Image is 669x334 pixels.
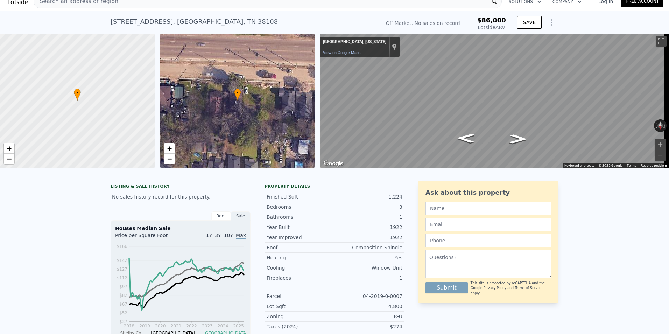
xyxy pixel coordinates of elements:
[322,159,345,168] a: Open this area in Google Maps (opens a new window)
[164,143,175,154] a: Zoom in
[267,274,334,281] div: Fireplaces
[7,144,12,153] span: +
[119,311,127,315] tspan: $52
[334,293,402,300] div: 04-2019-0-0007
[267,293,334,300] div: Parcel
[654,119,658,132] button: Rotate counterclockwise
[656,36,667,47] button: Toggle fullscreen view
[111,190,251,203] div: No sales history record for this property.
[641,163,667,167] a: Report a problem
[111,183,251,190] div: LISTING & SALE HISTORY
[334,264,402,271] div: Window Unit
[218,323,228,328] tspan: 2024
[627,163,636,167] a: Terms (opens in new tab)
[477,16,506,24] span: $86,000
[655,139,666,150] button: Zoom in
[267,203,334,210] div: Bedrooms
[425,234,551,247] input: Phone
[334,203,402,210] div: 3
[167,154,171,163] span: −
[657,119,663,132] button: Reset the view
[74,90,81,96] span: •
[202,323,213,328] tspan: 2023
[425,218,551,231] input: Email
[334,214,402,221] div: 1
[564,163,594,168] button: Keyboard shortcuts
[267,264,334,271] div: Cooling
[599,163,622,167] span: © 2025 Google
[471,281,551,296] div: This site is protected by reCAPTCHA and the Google and apply.
[139,323,150,328] tspan: 2019
[234,90,241,96] span: •
[167,144,171,153] span: +
[267,303,334,310] div: Lot Sqft
[517,16,542,29] button: SAVE
[267,224,334,231] div: Year Built
[267,254,334,261] div: Heating
[334,313,402,320] div: R-U
[334,254,402,261] div: Yes
[267,193,334,200] div: Finished Sqft
[320,34,669,168] div: Street View
[186,323,197,328] tspan: 2022
[74,89,81,101] div: •
[322,159,345,168] img: Google
[267,214,334,221] div: Bathrooms
[231,211,251,221] div: Sale
[119,293,127,298] tspan: $82
[234,89,241,101] div: •
[392,43,397,51] a: Show location on map
[4,143,14,154] a: Zoom in
[449,131,483,145] path: Go East
[215,232,221,238] span: 3Y
[334,274,402,281] div: 1
[334,224,402,231] div: 1922
[501,132,535,146] path: Go West
[334,244,402,251] div: Composition Shingle
[117,244,127,249] tspan: $166
[115,232,181,243] div: Price per Square Foot
[320,34,669,168] div: Map
[206,232,212,238] span: 1Y
[117,258,127,263] tspan: $142
[477,24,506,31] div: Lotside ARV
[155,323,166,328] tspan: 2020
[663,119,667,132] button: Rotate clockwise
[655,150,666,161] button: Zoom out
[515,286,542,290] a: Terms of Service
[115,225,246,232] div: Houses Median Sale
[119,302,127,307] tspan: $67
[267,313,334,320] div: Zoning
[4,154,14,164] a: Zoom out
[117,267,127,272] tspan: $127
[544,15,558,29] button: Show Options
[117,276,127,280] tspan: $112
[484,286,506,290] a: Privacy Policy
[334,234,402,241] div: 1922
[211,211,231,221] div: Rent
[111,17,278,27] div: [STREET_ADDRESS] , [GEOGRAPHIC_DATA] , TN 38108
[425,202,551,215] input: Name
[224,232,233,238] span: 10Y
[323,50,361,55] a: View on Google Maps
[119,284,127,289] tspan: $97
[267,323,334,330] div: Taxes (2024)
[7,154,12,163] span: −
[124,323,135,328] tspan: 2018
[236,232,246,239] span: Max
[323,39,386,45] div: [GEOGRAPHIC_DATA], [US_STATE]
[425,282,468,293] button: Submit
[334,303,402,310] div: 4,800
[164,154,175,164] a: Zoom out
[334,323,402,330] div: $274
[119,319,127,324] tspan: $37
[425,188,551,197] div: Ask about this property
[334,193,402,200] div: 1,224
[267,234,334,241] div: Year Improved
[265,183,404,189] div: Property details
[171,323,182,328] tspan: 2021
[386,20,460,27] div: Off Market. No sales on record
[233,323,244,328] tspan: 2025
[267,244,334,251] div: Roof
